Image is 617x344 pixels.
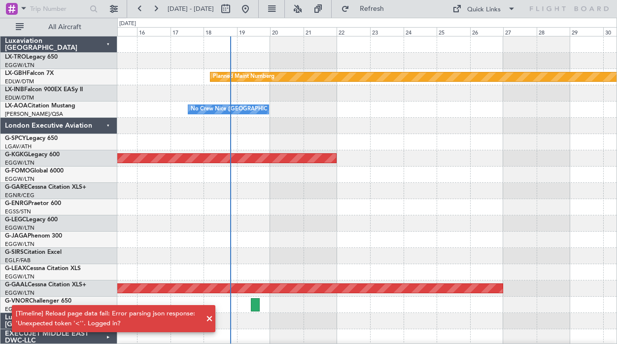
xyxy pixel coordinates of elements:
[5,233,62,239] a: G-JAGAPhenom 300
[5,233,28,239] span: G-JAGA
[5,152,60,158] a: G-KGKGLegacy 600
[5,208,31,215] a: EGSS/STN
[5,217,58,223] a: G-LEGCLegacy 600
[26,24,104,31] span: All Aircraft
[5,62,34,69] a: EGGW/LTN
[5,282,28,288] span: G-GAAL
[5,136,26,141] span: G-SPCY
[5,87,83,93] a: LX-INBFalcon 900EX EASy II
[119,20,136,28] div: [DATE]
[5,94,34,102] a: EDLW/DTM
[5,168,30,174] span: G-FOMO
[103,27,137,36] div: 15
[470,27,504,36] div: 26
[5,152,28,158] span: G-KGKG
[5,282,86,288] a: G-GAALCessna Citation XLS+
[5,249,62,255] a: G-SIRSCitation Excel
[5,192,34,199] a: EGNR/CEG
[5,87,24,93] span: LX-INB
[270,27,304,36] div: 20
[5,266,26,272] span: G-LEAX
[5,175,34,183] a: EGGW/LTN
[5,54,26,60] span: LX-TRO
[11,19,107,35] button: All Aircraft
[5,54,58,60] a: LX-TROLegacy 650
[5,273,34,280] a: EGGW/LTN
[467,5,501,15] div: Quick Links
[337,1,396,17] button: Refresh
[5,266,81,272] a: G-LEAXCessna Citation XLS
[370,27,404,36] div: 23
[171,27,204,36] div: 17
[137,27,171,36] div: 16
[213,69,274,84] div: Planned Maint Nurnberg
[5,184,86,190] a: G-GARECessna Citation XLS+
[5,103,28,109] span: LX-AOA
[351,5,393,12] span: Refresh
[5,159,34,167] a: EGGW/LTN
[5,201,61,206] a: G-ENRGPraetor 600
[204,27,237,36] div: 18
[437,27,470,36] div: 25
[5,78,34,85] a: EDLW/DTM
[570,27,603,36] div: 29
[5,289,34,297] a: EGGW/LTN
[191,102,287,117] div: No Crew Nice ([GEOGRAPHIC_DATA])
[5,217,26,223] span: G-LEGC
[30,1,87,16] input: Trip Number
[5,249,24,255] span: G-SIRS
[5,136,58,141] a: G-SPCYLegacy 650
[5,257,31,264] a: EGLF/FAB
[168,4,214,13] span: [DATE] - [DATE]
[447,1,520,17] button: Quick Links
[5,70,27,76] span: LX-GBH
[404,27,437,36] div: 24
[5,184,28,190] span: G-GARE
[5,168,64,174] a: G-FOMOGlobal 6000
[5,103,75,109] a: LX-AOACitation Mustang
[5,224,34,232] a: EGGW/LTN
[237,27,271,36] div: 19
[337,27,370,36] div: 22
[537,27,570,36] div: 28
[5,201,28,206] span: G-ENRG
[304,27,337,36] div: 21
[5,143,32,150] a: LGAV/ATH
[5,241,34,248] a: EGGW/LTN
[503,27,537,36] div: 27
[5,110,63,118] a: [PERSON_NAME]/QSA
[5,70,54,76] a: LX-GBHFalcon 7X
[16,309,201,328] div: [Timeline] Reload page data fail: Error parsing json response: 'Unexpected token '<''. Logged in?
